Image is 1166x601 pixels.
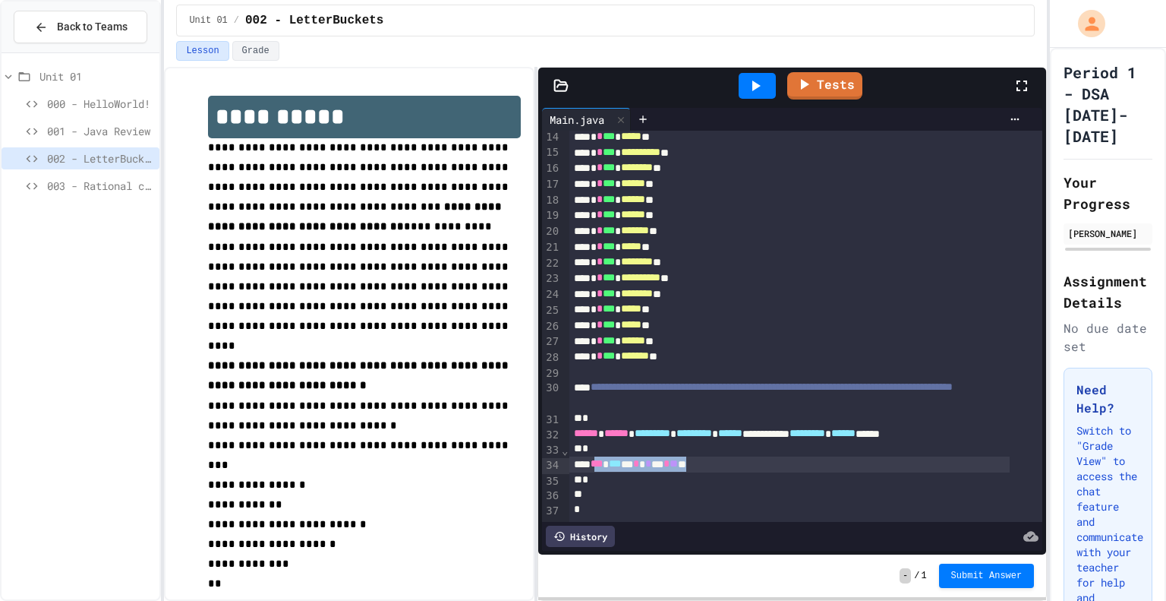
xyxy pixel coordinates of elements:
[1068,226,1148,240] div: [PERSON_NAME]
[542,443,561,458] div: 33
[1064,270,1152,313] h2: Assignment Details
[542,413,561,428] div: 31
[542,145,561,161] div: 15
[542,177,561,193] div: 17
[189,14,227,27] span: Unit 01
[542,319,561,335] div: 26
[245,11,383,30] span: 002 - LetterBuckets
[1064,172,1152,214] h2: Your Progress
[542,256,561,272] div: 22
[542,489,561,504] div: 36
[234,14,239,27] span: /
[1064,319,1152,356] div: No due date set
[542,271,561,287] div: 23
[47,96,153,112] span: 000 - HelloWorld!
[542,350,561,366] div: 28
[542,504,561,519] div: 37
[1064,62,1152,147] h1: Period 1 - DSA [DATE]-[DATE]
[542,381,561,413] div: 30
[542,287,561,303] div: 24
[900,568,911,584] span: -
[542,428,561,444] div: 32
[914,570,919,582] span: /
[542,366,561,381] div: 29
[57,19,128,35] span: Back to Teams
[176,41,228,61] button: Lesson
[951,570,1023,582] span: Submit Answer
[561,444,569,457] span: Fold line
[939,564,1035,588] button: Submit Answer
[542,130,561,146] div: 14
[39,68,153,84] span: Unit 01
[47,150,153,166] span: 002 - LetterBuckets
[542,112,612,128] div: Main.java
[921,570,926,582] span: 1
[47,178,153,194] span: 003 - Rational class
[1076,381,1139,417] h3: Need Help?
[542,161,561,177] div: 16
[787,72,862,100] a: Tests
[14,11,147,43] button: Back to Teams
[542,240,561,256] div: 21
[542,303,561,319] div: 25
[542,474,561,489] div: 35
[542,108,631,131] div: Main.java
[1062,6,1109,41] div: My Account
[47,123,153,139] span: 001 - Java Review
[546,526,615,547] div: History
[542,193,561,209] div: 18
[542,224,561,240] div: 20
[232,41,279,61] button: Grade
[542,458,561,474] div: 34
[542,208,561,224] div: 19
[542,334,561,350] div: 27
